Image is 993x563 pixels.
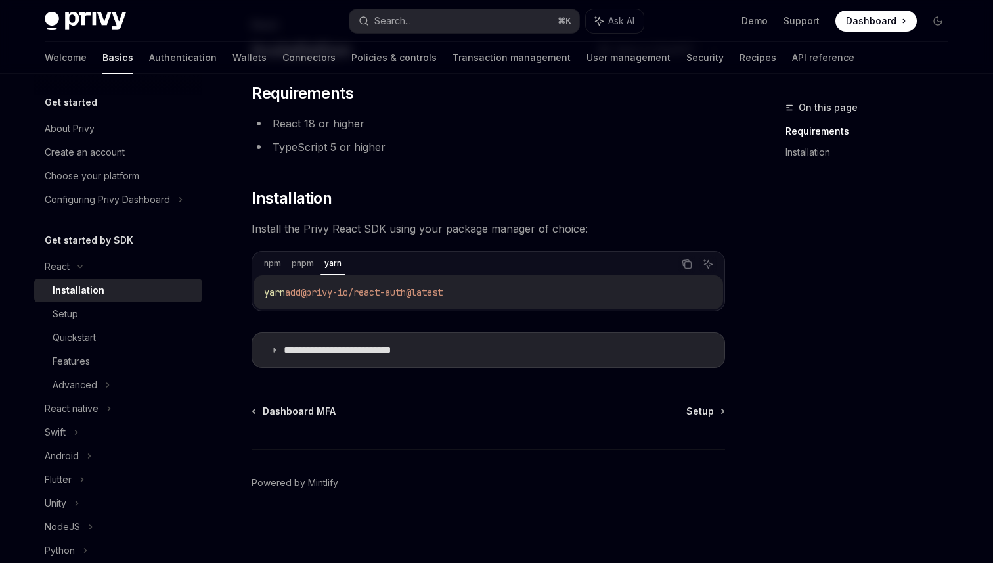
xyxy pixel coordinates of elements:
button: Toggle dark mode [927,11,948,32]
button: Copy the contents from the code block [678,256,695,273]
a: Requirements [785,121,959,142]
a: Recipes [739,42,776,74]
a: Powered by Mintlify [252,476,338,489]
a: Support [783,14,820,28]
a: Policies & controls [351,42,437,74]
a: Setup [34,302,202,326]
div: About Privy [45,121,95,137]
a: Installation [785,142,959,163]
div: React native [45,401,99,417]
a: Connectors [282,42,336,74]
a: Features [34,349,202,373]
div: Quickstart [53,330,96,346]
div: npm [260,256,285,271]
a: Authentication [149,42,217,74]
a: Dashboard [835,11,917,32]
span: yarn [264,286,285,298]
button: Ask AI [586,9,644,33]
a: Security [686,42,724,74]
a: Choose your platform [34,164,202,188]
img: dark logo [45,12,126,30]
div: Advanced [53,377,97,393]
div: Python [45,543,75,558]
a: Quickstart [34,326,202,349]
h5: Get started [45,95,97,110]
h5: Get started by SDK [45,233,133,248]
span: Setup [686,405,714,418]
a: API reference [792,42,854,74]
div: Android [45,448,79,464]
a: Welcome [45,42,87,74]
a: Dashboard MFA [253,405,336,418]
a: Installation [34,279,202,302]
li: TypeScript 5 or higher [252,138,725,156]
span: add [285,286,301,298]
span: ⌘ K [558,16,571,26]
div: Swift [45,424,66,440]
div: Installation [53,282,104,298]
div: Unity [45,495,66,511]
li: React 18 or higher [252,114,725,133]
a: Transaction management [452,42,571,74]
a: About Privy [34,117,202,141]
div: NodeJS [45,519,80,535]
span: Install the Privy React SDK using your package manager of choice: [252,219,725,238]
span: Installation [252,188,332,209]
span: On this page [799,100,858,116]
a: Setup [686,405,724,418]
a: User management [586,42,671,74]
div: Create an account [45,145,125,160]
button: Ask AI [699,256,717,273]
button: Search...⌘K [349,9,579,33]
div: Setup [53,306,78,322]
div: React [45,259,70,275]
a: Create an account [34,141,202,164]
div: Features [53,353,90,369]
span: Dashboard MFA [263,405,336,418]
div: Choose your platform [45,168,139,184]
div: Search... [374,13,411,29]
div: yarn [320,256,345,271]
div: Flutter [45,472,72,487]
a: Basics [102,42,133,74]
span: Dashboard [846,14,896,28]
span: Ask AI [608,14,634,28]
span: Requirements [252,83,353,104]
span: @privy-io/react-auth@latest [301,286,443,298]
a: Demo [741,14,768,28]
a: Wallets [232,42,267,74]
div: pnpm [288,256,318,271]
div: Configuring Privy Dashboard [45,192,170,208]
